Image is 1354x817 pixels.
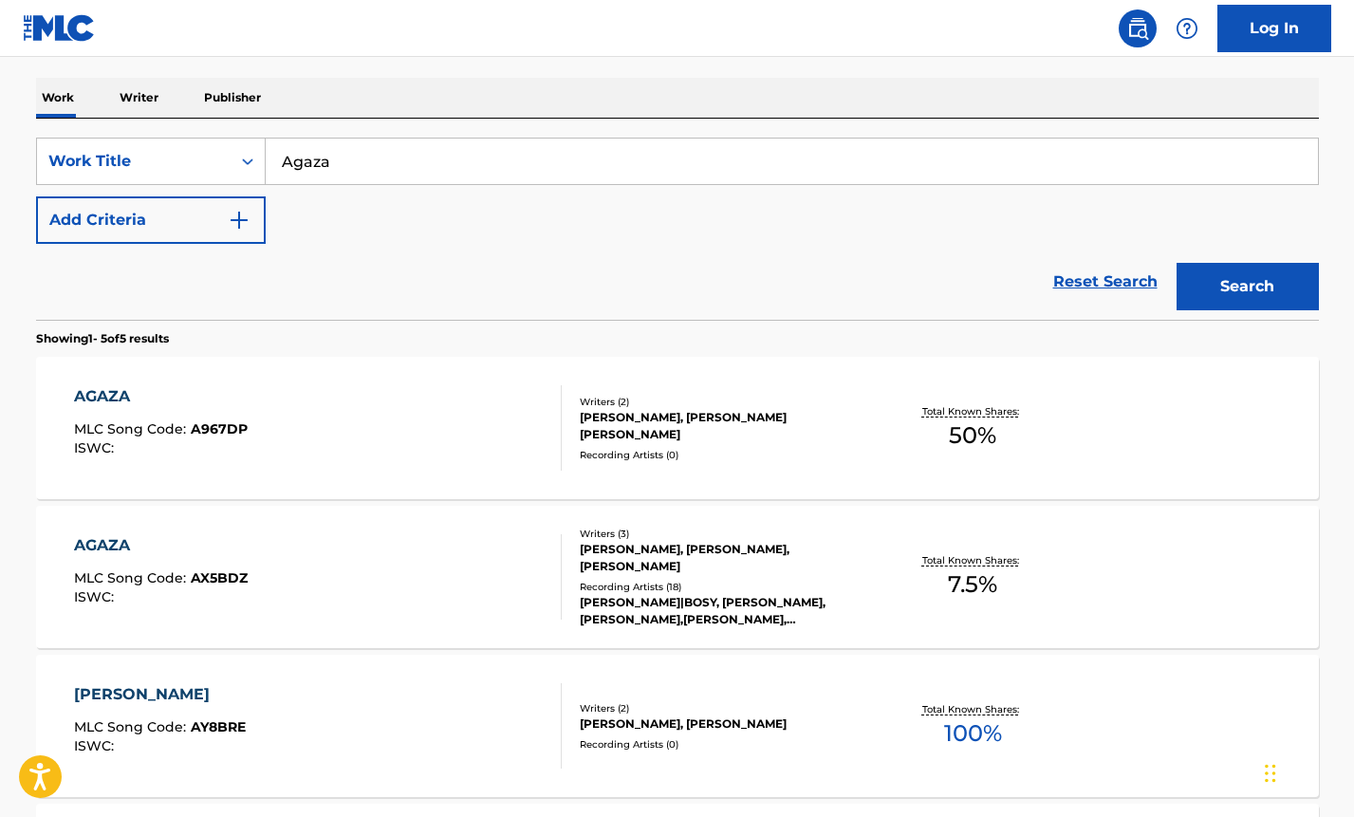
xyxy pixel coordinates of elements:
[74,385,248,408] div: AGAZA
[949,418,996,453] span: 50 %
[580,580,866,594] div: Recording Artists ( 18 )
[114,78,164,118] p: Writer
[36,506,1319,648] a: AGAZAMLC Song Code:AX5BDZISWC:Writers (3)[PERSON_NAME], [PERSON_NAME], [PERSON_NAME]Recording Art...
[1265,745,1276,802] div: Drag
[48,150,219,173] div: Work Title
[944,716,1002,751] span: 100 %
[23,14,96,42] img: MLC Logo
[580,395,866,409] div: Writers ( 2 )
[948,567,997,602] span: 7.5 %
[580,448,866,462] div: Recording Artists ( 0 )
[191,420,248,437] span: A967DP
[36,357,1319,499] a: AGAZAMLC Song Code:A967DPISWC:Writers (2)[PERSON_NAME], [PERSON_NAME] [PERSON_NAME]Recording Arti...
[1119,9,1157,47] a: Public Search
[1168,9,1206,47] div: Help
[580,541,866,575] div: [PERSON_NAME], [PERSON_NAME], [PERSON_NAME]
[922,553,1024,567] p: Total Known Shares:
[74,569,191,586] span: MLC Song Code :
[922,404,1024,418] p: Total Known Shares:
[1126,17,1149,40] img: search
[74,588,119,605] span: ISWC :
[191,569,248,586] span: AX5BDZ
[580,701,866,715] div: Writers ( 2 )
[1176,17,1198,40] img: help
[36,655,1319,797] a: [PERSON_NAME]MLC Song Code:AY8BREISWC:Writers (2)[PERSON_NAME], [PERSON_NAME]Recording Artists (0...
[922,702,1024,716] p: Total Known Shares:
[1177,263,1319,310] button: Search
[74,683,246,706] div: [PERSON_NAME]
[580,409,866,443] div: [PERSON_NAME], [PERSON_NAME] [PERSON_NAME]
[580,594,866,628] div: [PERSON_NAME]|BOSY, [PERSON_NAME], [PERSON_NAME],[PERSON_NAME], [PERSON_NAME], [PERSON_NAME]
[1259,726,1354,817] iframe: Chat Widget
[228,209,250,232] img: 9d2ae6d4665cec9f34b9.svg
[580,715,866,733] div: [PERSON_NAME], [PERSON_NAME]
[1044,261,1167,303] a: Reset Search
[191,718,246,735] span: AY8BRE
[36,196,266,244] button: Add Criteria
[36,330,169,347] p: Showing 1 - 5 of 5 results
[580,527,866,541] div: Writers ( 3 )
[36,78,80,118] p: Work
[74,737,119,754] span: ISWC :
[74,534,248,557] div: AGAZA
[74,439,119,456] span: ISWC :
[198,78,267,118] p: Publisher
[36,138,1319,320] form: Search Form
[1217,5,1331,52] a: Log In
[580,737,866,752] div: Recording Artists ( 0 )
[74,420,191,437] span: MLC Song Code :
[74,718,191,735] span: MLC Song Code :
